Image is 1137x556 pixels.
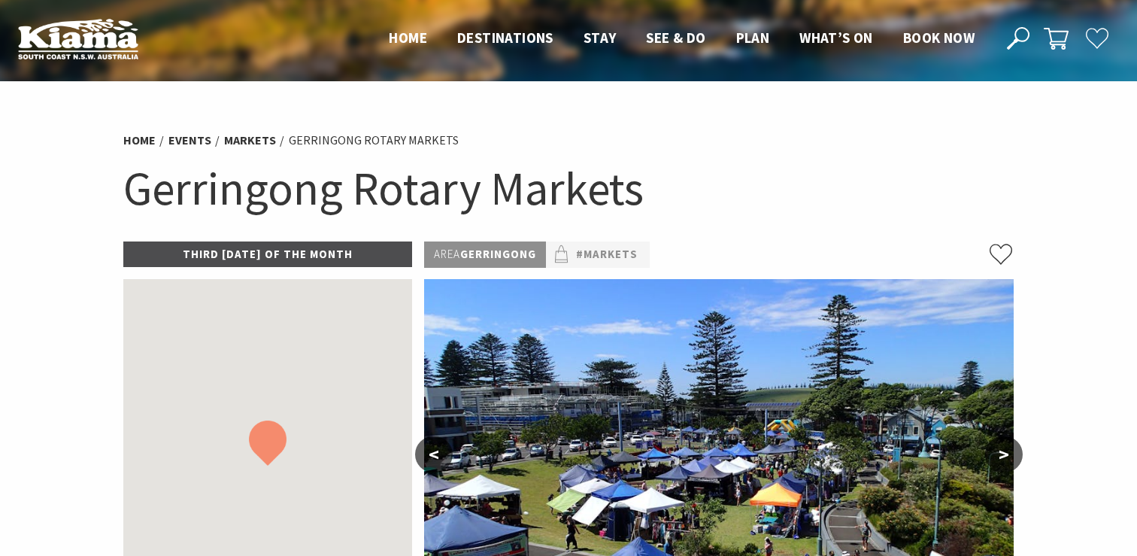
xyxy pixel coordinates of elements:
span: See & Do [646,29,705,47]
img: Kiama Logo [18,18,138,59]
a: Markets [224,132,276,148]
h1: Gerringong Rotary Markets [123,158,1014,219]
p: Third [DATE] of the Month [123,242,412,267]
span: Destinations [457,29,553,47]
li: Gerringong Rotary Markets [289,131,459,150]
a: #Markets [576,245,638,264]
span: Home [389,29,427,47]
span: What’s On [799,29,873,47]
p: Gerringong [424,242,546,268]
span: Area [434,247,460,261]
span: Book now [903,29,975,47]
a: Home [123,132,156,148]
button: > [985,436,1023,472]
button: < [415,436,453,472]
nav: Main Menu [374,26,990,51]
span: Stay [584,29,617,47]
span: Plan [736,29,770,47]
a: Events [168,132,211,148]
